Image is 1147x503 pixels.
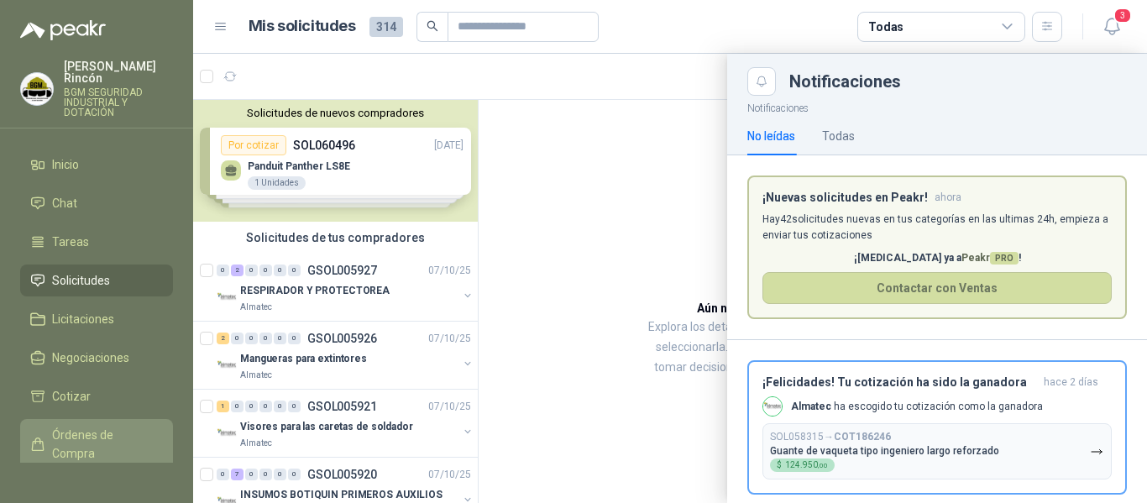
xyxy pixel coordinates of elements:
[1113,8,1132,24] span: 3
[818,462,828,469] span: ,00
[822,127,855,145] div: Todas
[52,194,77,212] span: Chat
[52,426,157,463] span: Órdenes de Compra
[770,431,891,443] p: SOL058315 →
[52,310,114,328] span: Licitaciones
[20,149,173,181] a: Inicio
[747,127,795,145] div: No leídas
[1097,12,1127,42] button: 3
[762,250,1112,266] p: ¡[MEDICAL_DATA] ya a !
[727,96,1147,117] p: Notificaciones
[64,60,173,84] p: [PERSON_NAME] Rincón
[762,191,928,205] h3: ¡Nuevas solicitudes en Peakr!
[20,419,173,469] a: Órdenes de Compra
[64,87,173,118] p: BGM SEGURIDAD INDUSTRIAL Y DOTACIÓN
[770,458,835,472] div: $
[791,401,831,412] b: Almatec
[961,252,1019,264] span: Peakr
[52,348,129,367] span: Negociaciones
[791,400,1043,414] p: ha escogido tu cotización como la ganadora
[868,18,903,36] div: Todas
[249,14,356,39] h1: Mis solicitudes
[427,20,438,32] span: search
[20,380,173,412] a: Cotizar
[52,155,79,174] span: Inicio
[762,375,1037,390] h3: ¡Felicidades! Tu cotización ha sido la ganadora
[785,461,828,469] span: 124.950
[21,73,53,105] img: Company Logo
[763,397,782,416] img: Company Logo
[762,272,1112,304] button: Contactar con Ventas
[20,303,173,335] a: Licitaciones
[747,360,1127,495] button: ¡Felicidades! Tu cotización ha sido la ganadorahace 2 días Company LogoAlmatec ha escogido tu cot...
[20,20,106,40] img: Logo peakr
[20,342,173,374] a: Negociaciones
[762,423,1112,479] button: SOL058315→COT186246Guante de vaqueta tipo ingeniero largo reforzado$124.950,00
[935,191,961,205] span: ahora
[990,252,1019,265] span: PRO
[20,187,173,219] a: Chat
[789,73,1127,90] div: Notificaciones
[762,212,1112,244] p: Hay 42 solicitudes nuevas en tus categorías en las ultimas 24h, empieza a enviar tus cotizaciones
[52,233,89,251] span: Tareas
[52,271,110,290] span: Solicitudes
[369,17,403,37] span: 314
[52,387,91,406] span: Cotizar
[20,226,173,258] a: Tareas
[1044,375,1098,390] span: hace 2 días
[20,265,173,296] a: Solicitudes
[770,445,999,457] p: Guante de vaqueta tipo ingeniero largo reforzado
[747,67,776,96] button: Close
[834,431,891,443] b: COT186246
